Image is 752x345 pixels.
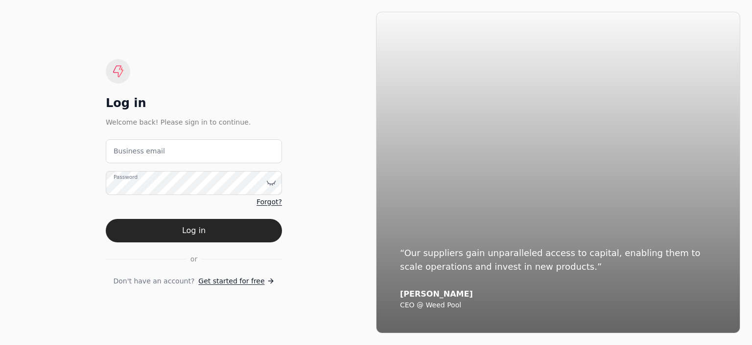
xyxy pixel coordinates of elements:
[190,254,197,264] span: or
[106,117,282,128] div: Welcome back! Please sign in to continue.
[400,289,716,299] div: [PERSON_NAME]
[198,276,274,286] a: Get started for free
[106,219,282,242] button: Log in
[198,276,264,286] span: Get started for free
[106,95,282,111] div: Log in
[257,197,282,207] a: Forgot?
[113,276,194,286] span: Don't have an account?
[400,246,716,274] div: “Our suppliers gain unparalleled access to capital, enabling them to scale operations and invest ...
[114,173,138,181] label: Password
[400,301,716,310] div: CEO @ Weed Pool
[114,146,165,156] label: Business email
